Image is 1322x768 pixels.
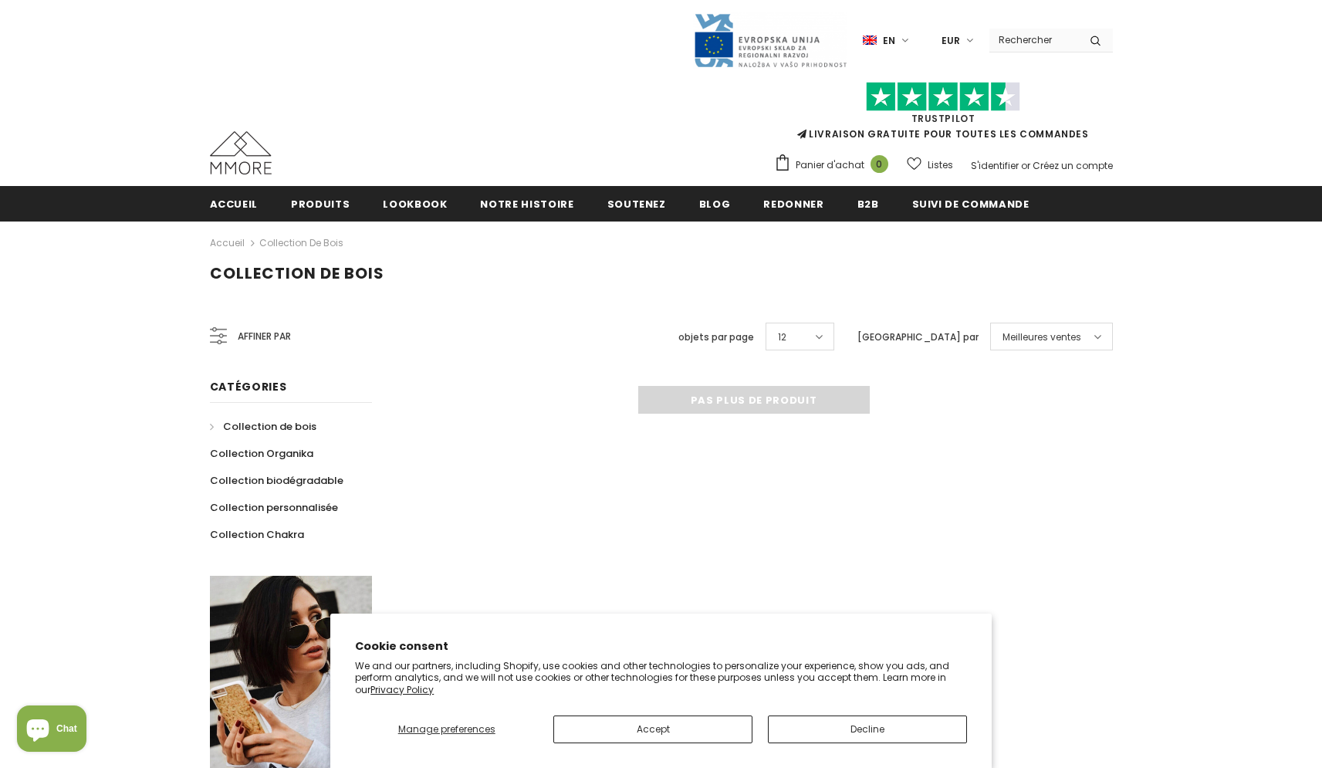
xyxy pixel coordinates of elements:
[796,157,864,173] span: Panier d'achat
[291,197,350,211] span: Produits
[370,683,434,696] a: Privacy Policy
[763,186,823,221] a: Redonner
[607,197,666,211] span: soutenez
[1021,159,1030,172] span: or
[210,379,287,394] span: Catégories
[12,705,91,756] inbox-online-store-chat: Shopify online store chat
[355,638,967,655] h2: Cookie consent
[355,660,967,696] p: We and our partners, including Shopify, use cookies and other technologies to personalize your ex...
[768,716,967,743] button: Decline
[383,186,447,221] a: Lookbook
[210,186,259,221] a: Accueil
[210,473,343,488] span: Collection biodégradable
[971,159,1019,172] a: S'identifier
[857,330,979,345] label: [GEOGRAPHIC_DATA] par
[291,186,350,221] a: Produits
[210,446,313,461] span: Collection Organika
[883,33,895,49] span: en
[210,440,313,467] a: Collection Organika
[989,29,1078,51] input: Search Site
[553,716,752,743] button: Accept
[210,527,304,542] span: Collection Chakra
[942,33,960,49] span: EUR
[866,82,1020,112] img: Faites confiance aux étoiles pilotes
[857,186,879,221] a: B2B
[480,197,573,211] span: Notre histoire
[871,155,888,173] span: 0
[259,236,343,249] a: Collection de bois
[928,157,953,173] span: Listes
[210,521,304,548] a: Collection Chakra
[223,419,316,434] span: Collection de bois
[1002,330,1081,345] span: Meilleures ventes
[480,186,573,221] a: Notre histoire
[693,12,847,69] img: Javni Razpis
[210,131,272,174] img: Cas MMORE
[355,716,538,743] button: Manage preferences
[912,186,1030,221] a: Suivi de commande
[210,467,343,494] a: Collection biodégradable
[383,197,447,211] span: Lookbook
[210,234,245,252] a: Accueil
[912,197,1030,211] span: Suivi de commande
[1033,159,1113,172] a: Créez un compte
[778,330,786,345] span: 12
[863,34,877,47] img: i-lang-1.png
[774,154,896,177] a: Panier d'achat 0
[774,89,1113,140] span: LIVRAISON GRATUITE POUR TOUTES LES COMMANDES
[398,722,495,736] span: Manage preferences
[210,262,384,284] span: Collection de bois
[210,197,259,211] span: Accueil
[763,197,823,211] span: Redonner
[210,500,338,515] span: Collection personnalisée
[857,197,879,211] span: B2B
[699,186,731,221] a: Blog
[911,112,975,125] a: TrustPilot
[607,186,666,221] a: soutenez
[678,330,754,345] label: objets par page
[907,151,953,178] a: Listes
[210,413,316,440] a: Collection de bois
[238,328,291,345] span: Affiner par
[693,33,847,46] a: Javni Razpis
[210,494,338,521] a: Collection personnalisée
[699,197,731,211] span: Blog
